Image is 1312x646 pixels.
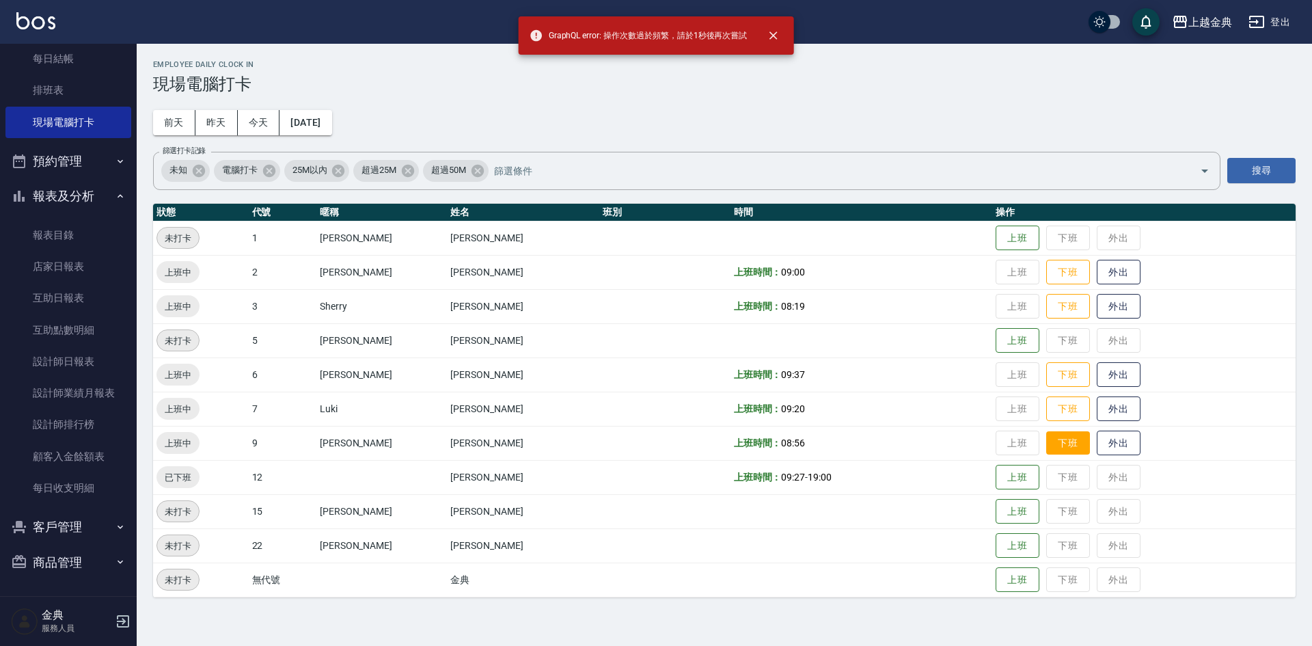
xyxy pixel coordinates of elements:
[153,110,195,135] button: 前天
[730,204,992,221] th: 時間
[5,441,131,472] a: 顧客入金餘額表
[734,301,782,312] b: 上班時間：
[161,160,210,182] div: 未知
[447,528,599,563] td: [PERSON_NAME]
[316,426,448,460] td: [PERSON_NAME]
[734,369,782,380] b: 上班時間：
[1046,362,1090,388] button: 下班
[808,472,832,483] span: 19:00
[5,545,131,580] button: 商品管理
[316,204,448,221] th: 暱稱
[195,110,238,135] button: 昨天
[5,346,131,377] a: 設計師日報表
[16,12,55,29] img: Logo
[316,392,448,426] td: Luki
[316,289,448,323] td: Sherry
[447,204,599,221] th: 姓名
[5,377,131,409] a: 設計師業績月報表
[1188,14,1232,31] div: 上越金典
[284,163,336,177] span: 25M以內
[157,231,199,245] span: 未打卡
[599,204,730,221] th: 班別
[42,622,111,634] p: 服務人員
[996,465,1039,490] button: 上班
[1243,10,1296,35] button: 登出
[447,460,599,494] td: [PERSON_NAME]
[157,504,199,519] span: 未打卡
[249,204,316,221] th: 代號
[316,494,448,528] td: [PERSON_NAME]
[5,251,131,282] a: 店家日報表
[734,267,782,278] b: 上班時間：
[5,409,131,440] a: 設計師排行榜
[758,21,788,51] button: close
[734,438,782,448] b: 上班時間：
[249,426,316,460] td: 9
[157,334,199,348] span: 未打卡
[1097,396,1140,422] button: 外出
[5,509,131,545] button: 客戶管理
[1166,8,1238,36] button: 上越金典
[1046,260,1090,285] button: 下班
[781,369,805,380] span: 09:37
[781,438,805,448] span: 08:56
[316,528,448,563] td: [PERSON_NAME]
[992,204,1296,221] th: 操作
[1097,260,1140,285] button: 外出
[996,567,1039,593] button: 上班
[5,178,131,214] button: 報表及分析
[156,436,200,450] span: 上班中
[156,299,200,314] span: 上班中
[1046,396,1090,422] button: 下班
[530,29,748,42] span: GraphQL error: 操作次數過於頻繁，請於1秒後再次嘗試
[5,144,131,179] button: 預約管理
[5,219,131,251] a: 報表目錄
[781,301,805,312] span: 08:19
[5,472,131,504] a: 每日收支明細
[353,163,405,177] span: 超過25M
[1097,294,1140,319] button: 外出
[156,402,200,416] span: 上班中
[316,323,448,358] td: [PERSON_NAME]
[734,472,782,483] b: 上班時間：
[5,314,131,346] a: 互助點數明細
[238,110,280,135] button: 今天
[730,460,992,494] td: -
[163,146,206,156] label: 篩選打卡記錄
[1227,158,1296,183] button: 搜尋
[5,282,131,314] a: 互助日報表
[249,255,316,289] td: 2
[1194,160,1216,182] button: Open
[1046,294,1090,319] button: 下班
[447,392,599,426] td: [PERSON_NAME]
[249,358,316,392] td: 6
[5,75,131,106] a: 排班表
[447,426,599,460] td: [PERSON_NAME]
[447,323,599,358] td: [PERSON_NAME]
[734,403,782,414] b: 上班時間：
[781,403,805,414] span: 09:20
[157,539,199,553] span: 未打卡
[156,470,200,485] span: 已下班
[316,255,448,289] td: [PERSON_NAME]
[423,163,474,177] span: 超過50M
[249,563,316,597] td: 無代號
[5,43,131,75] a: 每日結帳
[42,608,111,622] h5: 金典
[447,289,599,323] td: [PERSON_NAME]
[156,368,200,382] span: 上班中
[447,255,599,289] td: [PERSON_NAME]
[5,107,131,138] a: 現場電腦打卡
[249,392,316,426] td: 7
[284,160,350,182] div: 25M以內
[491,159,1176,183] input: 篩選條件
[156,265,200,280] span: 上班中
[447,494,599,528] td: [PERSON_NAME]
[161,163,195,177] span: 未知
[249,494,316,528] td: 15
[1132,8,1160,36] button: save
[996,499,1039,524] button: 上班
[249,460,316,494] td: 12
[447,563,599,597] td: 金典
[1097,431,1140,456] button: 外出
